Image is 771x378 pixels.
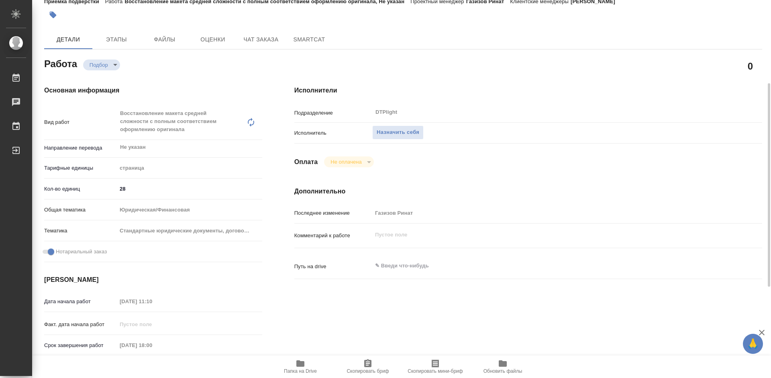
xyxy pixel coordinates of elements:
input: Пустое поле [117,296,187,307]
h4: Оплата [294,157,318,167]
div: Подбор [83,60,120,70]
button: Назначить себя [372,125,424,140]
p: Последнее изменение [294,209,372,217]
div: страница [117,161,262,175]
p: Дата начала работ [44,298,117,306]
p: Общая тематика [44,206,117,214]
input: Пустое поле [117,339,187,351]
p: Направление перевода [44,144,117,152]
button: Скопировать мини-бриф [402,355,469,378]
span: Файлы [145,35,184,45]
input: Пустое поле [372,207,723,219]
input: Пустое поле [117,318,187,330]
button: Добавить тэг [44,6,62,24]
button: Папка на Drive [267,355,334,378]
button: Обновить файлы [469,355,536,378]
h2: Работа [44,56,77,70]
span: Чат заказа [242,35,280,45]
span: Оценки [194,35,232,45]
p: Факт. дата начала работ [44,320,117,329]
p: Путь на drive [294,263,372,271]
p: Исполнитель [294,129,372,137]
span: 🙏 [746,335,760,352]
p: Подразделение [294,109,372,117]
span: Скопировать бриф [347,368,389,374]
div: Подбор [324,156,373,167]
h4: Исполнители [294,86,762,95]
button: Подбор [87,62,110,68]
button: Скопировать бриф [334,355,402,378]
input: ✎ Введи что-нибудь [117,183,262,195]
p: Кол-во единиц [44,185,117,193]
p: Комментарий к работе [294,232,372,240]
span: Назначить себя [377,128,419,137]
div: Юридическая/Финансовая [117,203,262,217]
button: Не оплачена [328,158,364,165]
span: Обновить файлы [483,368,522,374]
p: Тематика [44,227,117,235]
p: Вид работ [44,118,117,126]
h4: Дополнительно [294,187,762,196]
span: Нотариальный заказ [56,248,107,256]
h2: 0 [748,59,753,73]
button: 🙏 [743,334,763,354]
span: Этапы [97,35,136,45]
span: Детали [49,35,88,45]
p: Срок завершения работ [44,341,117,349]
h4: [PERSON_NAME] [44,275,262,285]
span: SmartCat [290,35,328,45]
div: Стандартные юридические документы, договоры, уставы [117,224,262,238]
p: Тарифные единицы [44,164,117,172]
span: Папка на Drive [284,368,317,374]
h4: Основная информация [44,86,262,95]
span: Скопировать мини-бриф [408,368,463,374]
